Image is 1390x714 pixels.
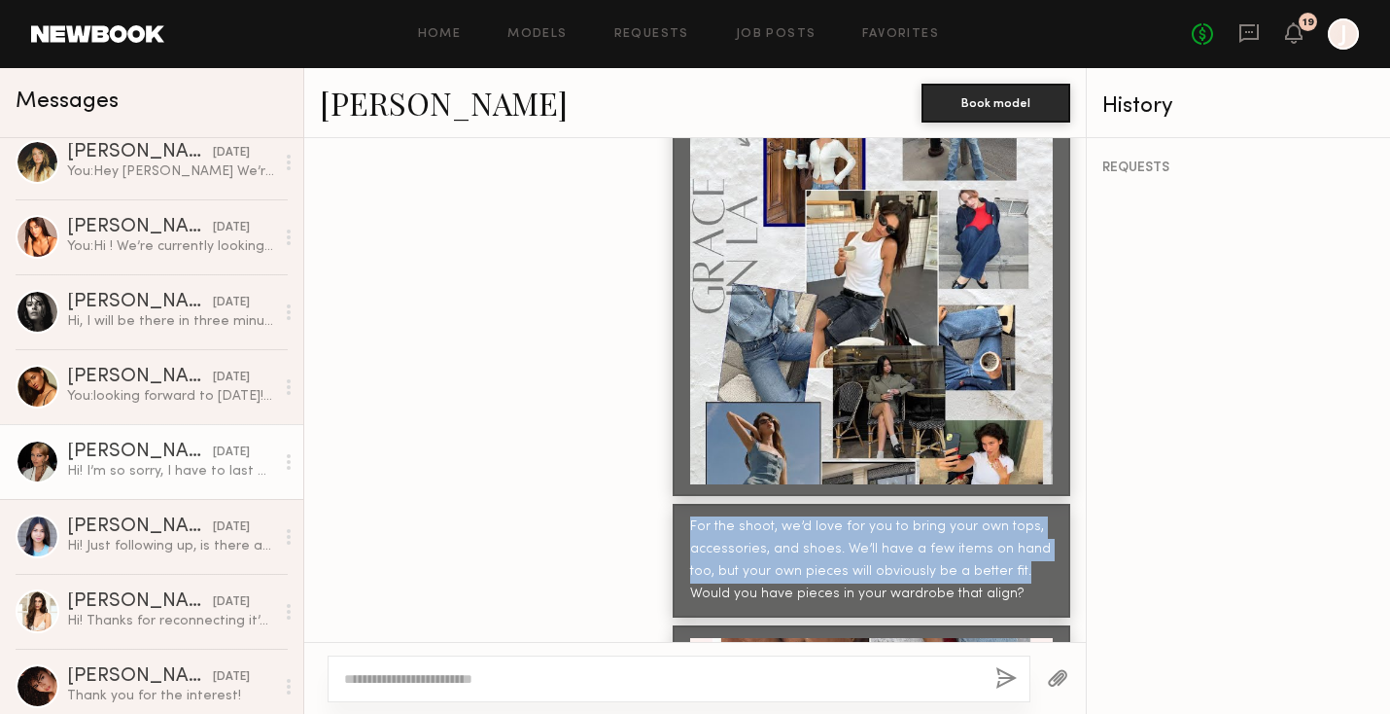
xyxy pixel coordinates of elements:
[67,518,213,537] div: [PERSON_NAME]
[67,443,213,462] div: [PERSON_NAME]
[213,518,250,537] div: [DATE]
[1303,18,1314,28] div: 19
[67,162,274,181] div: You: Hey [PERSON_NAME] We’re currently looking for a model to shoot social media content [DATE][D...
[67,368,213,387] div: [PERSON_NAME]
[67,387,274,406] div: You: looking forward to [DATE]! don't forget tops/shoes :)
[67,237,274,256] div: You: Hi ! We’re currently looking for a model to shoot social media content [DATE][DATE] around 4...
[1328,18,1359,50] a: J
[213,369,250,387] div: [DATE]
[213,444,250,462] div: [DATE]
[67,592,213,612] div: [PERSON_NAME]
[921,93,1070,110] a: Book model
[690,517,1053,606] div: For the shoot, we’d love for you to bring your own tops, accessories, and shoes. We’ll have a few...
[1102,161,1374,175] div: REQUESTS
[67,312,274,331] div: Hi, I will be there in three minutes
[67,218,213,237] div: [PERSON_NAME]
[67,537,274,555] div: Hi! Just following up, is there any update on the shoot [DATE]?
[67,687,274,705] div: Thank you for the interest!
[213,144,250,162] div: [DATE]
[67,612,274,630] div: Hi! Thanks for reconnecting it’s been a crazy week! My NB rate is $200/hour, if that’s something ...
[507,28,567,41] a: Models
[1102,95,1374,118] div: History
[736,28,817,41] a: Job Posts
[213,668,250,687] div: [DATE]
[67,293,213,312] div: [PERSON_NAME]
[67,667,213,687] div: [PERSON_NAME]
[67,143,213,162] div: [PERSON_NAME]
[418,28,462,41] a: Home
[614,28,689,41] a: Requests
[213,593,250,612] div: [DATE]
[67,462,274,481] div: Hi! I’m so sorry, I have to last minute cancel for the shoot [DATE]. Is there a way we cld shoot ...
[16,90,119,113] span: Messages
[213,219,250,237] div: [DATE]
[320,82,568,124] a: [PERSON_NAME]
[862,28,939,41] a: Favorites
[921,84,1070,123] button: Book model
[213,294,250,312] div: [DATE]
